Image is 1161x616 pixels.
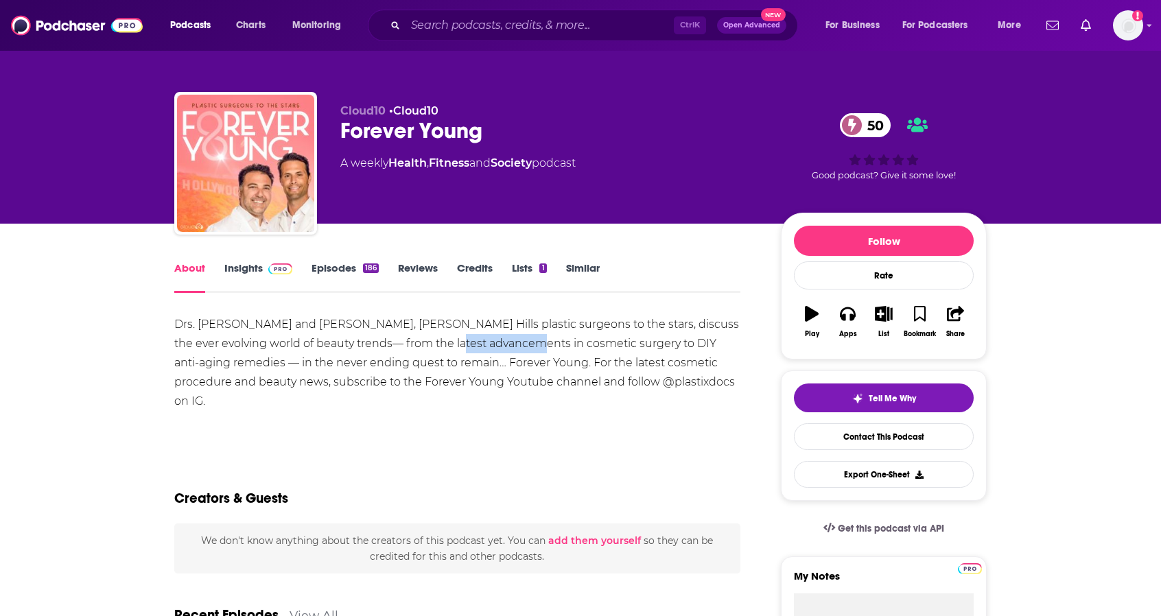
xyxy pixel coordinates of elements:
[381,10,811,41] div: Search podcasts, credits, & more...
[11,12,143,38] img: Podchaser - Follow, Share and Rate Podcasts
[406,14,674,36] input: Search podcasts, credits, & more...
[469,156,491,169] span: and
[174,490,288,507] h2: Creators & Guests
[224,261,292,293] a: InsightsPodchaser Pro
[427,156,429,169] span: ,
[825,16,880,35] span: For Business
[902,16,968,35] span: For Podcasters
[398,261,438,293] a: Reviews
[340,104,386,117] span: Cloud10
[878,330,889,338] div: List
[958,563,982,574] img: Podchaser Pro
[840,113,891,137] a: 50
[812,512,955,545] a: Get this podcast via API
[723,22,780,29] span: Open Advanced
[1113,10,1143,40] span: Logged in as megcassidy
[283,14,359,36] button: open menu
[794,297,830,346] button: Play
[363,263,379,273] div: 186
[904,330,936,338] div: Bookmark
[794,423,974,450] a: Contact This Podcast
[268,263,292,274] img: Podchaser Pro
[958,561,982,574] a: Pro website
[794,226,974,256] button: Follow
[389,104,438,117] span: •
[988,14,1038,36] button: open menu
[946,330,965,338] div: Share
[429,156,469,169] a: Fitness
[393,104,438,117] a: Cloud10
[292,16,341,35] span: Monitoring
[869,393,916,404] span: Tell Me Why
[781,104,987,189] div: 50Good podcast? Give it some love!
[491,156,532,169] a: Society
[1113,10,1143,40] img: User Profile
[830,297,865,346] button: Apps
[902,297,937,346] button: Bookmark
[174,315,740,411] div: Drs. [PERSON_NAME] and [PERSON_NAME], [PERSON_NAME] Hills plastic surgeons to the stars, discuss ...
[512,261,546,293] a: Lists1
[236,16,266,35] span: Charts
[816,14,897,36] button: open menu
[1075,14,1096,37] a: Show notifications dropdown
[457,261,493,293] a: Credits
[1132,10,1143,21] svg: Add a profile image
[839,330,857,338] div: Apps
[838,523,944,534] span: Get this podcast via API
[717,17,786,34] button: Open AdvancedNew
[548,535,641,546] button: add them yourself
[812,170,956,180] span: Good podcast? Give it some love!
[761,8,786,21] span: New
[794,569,974,593] label: My Notes
[794,261,974,289] div: Rate
[893,14,988,36] button: open menu
[866,297,902,346] button: List
[170,16,211,35] span: Podcasts
[312,261,379,293] a: Episodes186
[794,383,974,412] button: tell me why sparkleTell Me Why
[174,261,205,293] a: About
[998,16,1021,35] span: More
[161,14,228,36] button: open menu
[340,155,576,171] div: A weekly podcast
[227,14,274,36] a: Charts
[805,330,819,338] div: Play
[794,461,974,488] button: Export One-Sheet
[566,261,600,293] a: Similar
[1113,10,1143,40] button: Show profile menu
[938,297,974,346] button: Share
[539,263,546,273] div: 1
[854,113,891,137] span: 50
[674,16,706,34] span: Ctrl K
[852,393,863,404] img: tell me why sparkle
[1041,14,1064,37] a: Show notifications dropdown
[201,534,713,562] span: We don't know anything about the creators of this podcast yet . You can so they can be credited f...
[388,156,427,169] a: Health
[177,95,314,232] img: Forever Young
